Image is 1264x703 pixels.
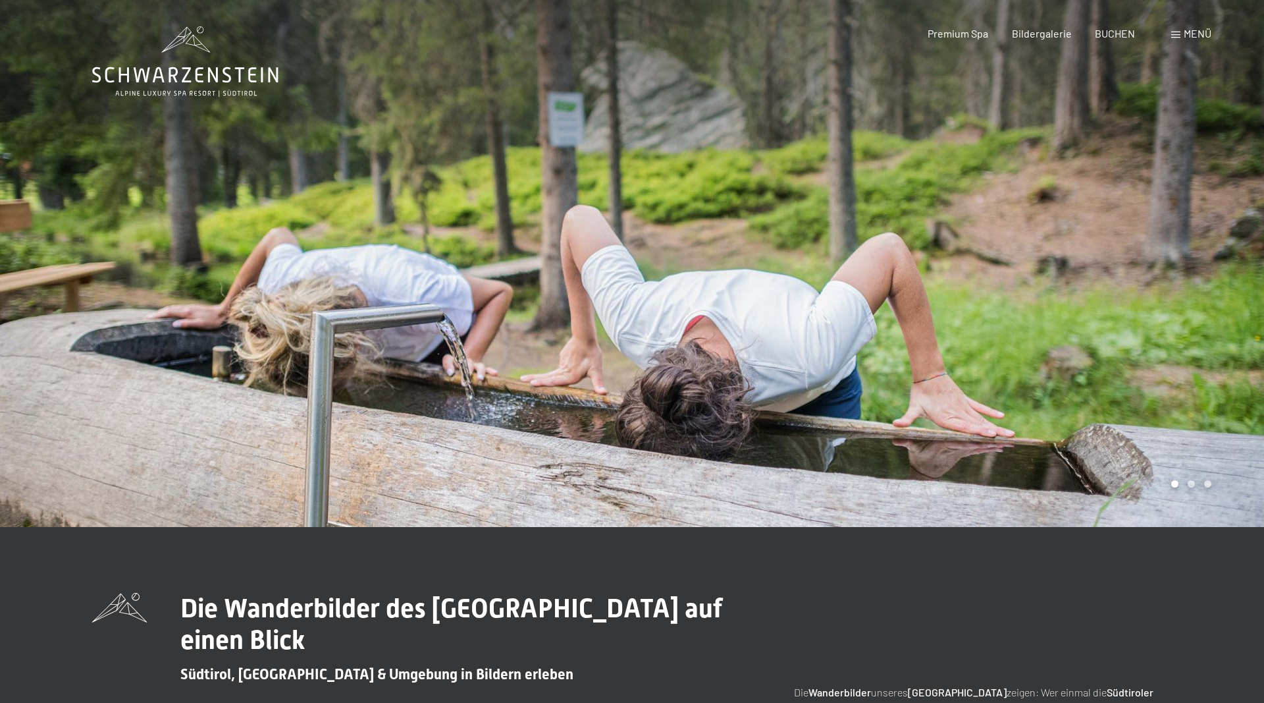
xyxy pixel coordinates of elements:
span: Die Wanderbilder des [GEOGRAPHIC_DATA] auf einen Blick [180,593,722,656]
div: Carousel Pagination [1167,480,1211,488]
span: Südtirol, [GEOGRAPHIC_DATA] & Umgebung in Bildern erleben [180,666,573,683]
div: Carousel Page 2 [1188,480,1195,488]
a: Bildergalerie [1012,27,1072,40]
span: Menü [1184,27,1211,40]
a: BUCHEN [1095,27,1135,40]
a: Premium Spa [928,27,988,40]
strong: [GEOGRAPHIC_DATA] [908,686,1007,698]
strong: Wanderbilder [808,686,871,698]
div: Carousel Page 3 [1204,480,1211,488]
div: Carousel Page 1 (Current Slide) [1171,480,1178,488]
